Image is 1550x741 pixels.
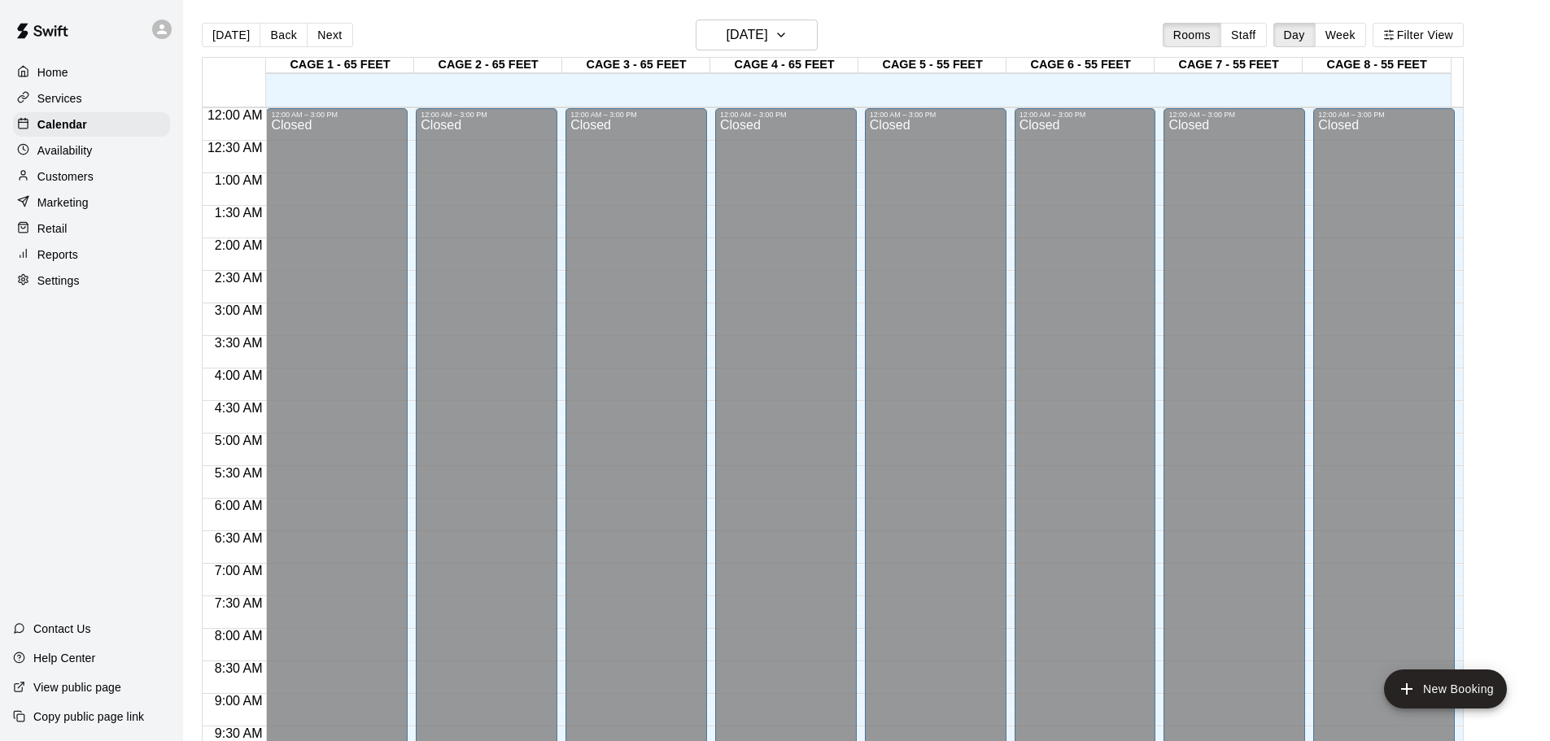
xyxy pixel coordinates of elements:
a: Availability [13,138,170,163]
span: 5:00 AM [211,434,267,447]
button: add [1384,669,1507,708]
p: Home [37,64,68,81]
span: 6:30 AM [211,531,267,545]
button: Day [1273,23,1316,47]
div: 12:00 AM – 3:00 PM [1020,111,1151,119]
button: [DATE] [696,20,818,50]
span: 4:30 AM [211,401,267,415]
span: 1:30 AM [211,206,267,220]
p: View public page [33,679,121,695]
span: 9:00 AM [211,694,267,708]
span: 2:00 AM [211,238,267,252]
button: Week [1315,23,1366,47]
span: 7:30 AM [211,596,267,610]
div: CAGE 4 - 65 FEET [710,58,858,73]
p: Reports [37,246,78,263]
div: 12:00 AM – 3:00 PM [421,111,552,119]
span: 3:00 AM [211,303,267,317]
div: 12:00 AM – 3:00 PM [271,111,403,119]
button: Back [260,23,308,47]
a: Calendar [13,112,170,137]
button: Rooms [1163,23,1221,47]
span: 7:00 AM [211,564,267,578]
p: Help Center [33,650,95,666]
span: 12:00 AM [203,108,267,122]
p: Retail [37,220,68,237]
button: Staff [1220,23,1267,47]
a: Reports [13,242,170,267]
div: 12:00 AM – 3:00 PM [870,111,1002,119]
div: CAGE 5 - 55 FEET [858,58,1006,73]
a: Services [13,86,170,111]
span: 4:00 AM [211,368,267,382]
span: 3:30 AM [211,336,267,350]
div: CAGE 1 - 65 FEET [266,58,414,73]
div: CAGE 2 - 65 FEET [414,58,562,73]
a: Retail [13,216,170,241]
button: [DATE] [202,23,260,47]
p: Customers [37,168,94,185]
a: Settings [13,268,170,293]
span: 9:30 AM [211,726,267,740]
button: Next [307,23,352,47]
span: 12:30 AM [203,141,267,155]
div: 12:00 AM – 3:00 PM [720,111,852,119]
p: Copy public page link [33,708,144,725]
a: Marketing [13,190,170,215]
h6: [DATE] [727,24,768,46]
div: 12:00 AM – 3:00 PM [1168,111,1300,119]
div: CAGE 6 - 55 FEET [1006,58,1155,73]
p: Marketing [37,194,89,211]
div: CAGE 3 - 65 FEET [562,58,710,73]
span: 6:00 AM [211,499,267,512]
p: Services [37,90,82,107]
span: 8:00 AM [211,629,267,643]
p: Contact Us [33,621,91,637]
div: CAGE 8 - 55 FEET [1303,58,1451,73]
p: Availability [37,142,93,159]
p: Calendar [37,116,87,133]
span: 8:30 AM [211,661,267,675]
span: 2:30 AM [211,271,267,285]
div: CAGE 7 - 55 FEET [1155,58,1303,73]
span: 1:00 AM [211,173,267,187]
div: 12:00 AM – 3:00 PM [570,111,702,119]
div: 12:00 AM – 3:00 PM [1318,111,1450,119]
a: Customers [13,164,170,189]
a: Home [13,60,170,85]
span: 5:30 AM [211,466,267,480]
p: Settings [37,272,80,289]
button: Filter View [1373,23,1464,47]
